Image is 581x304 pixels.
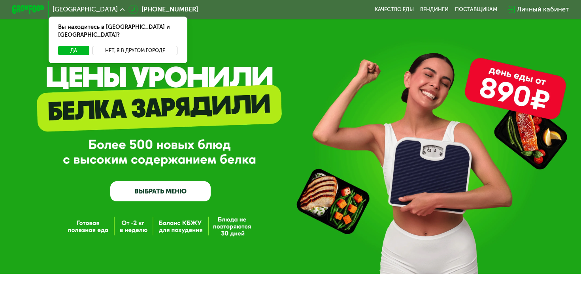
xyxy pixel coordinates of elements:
[58,46,89,56] button: Да
[53,6,118,13] span: [GEOGRAPHIC_DATA]
[49,17,187,46] div: Вы находитесь в [GEOGRAPHIC_DATA] и [GEOGRAPHIC_DATA]?
[110,181,211,201] a: ВЫБРАТЬ МЕНЮ
[128,5,198,15] a: [PHONE_NUMBER]
[375,6,414,13] a: Качество еды
[420,6,449,13] a: Вендинги
[517,5,569,15] div: Личный кабинет
[455,6,497,13] div: поставщикам
[92,46,177,56] button: Нет, я в другом городе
